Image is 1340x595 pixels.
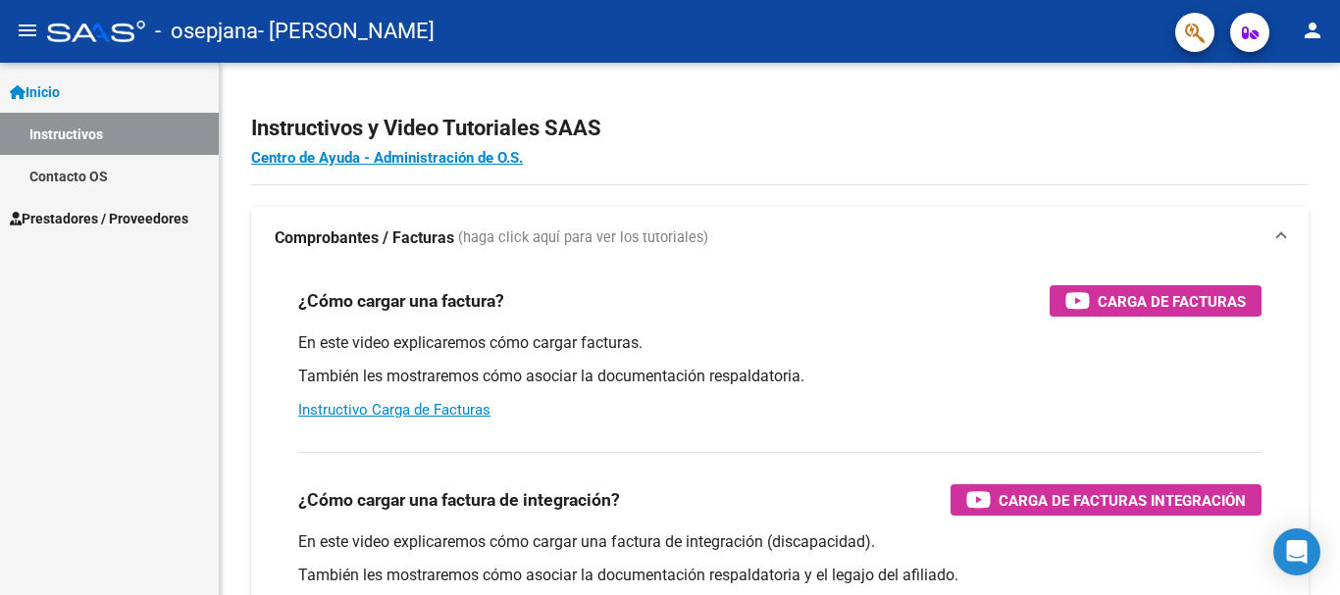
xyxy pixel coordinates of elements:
span: - osepjana [155,10,258,53]
h3: ¿Cómo cargar una factura de integración? [298,486,620,514]
h3: ¿Cómo cargar una factura? [298,287,504,315]
p: En este video explicaremos cómo cargar facturas. [298,332,1262,354]
div: Open Intercom Messenger [1273,528,1320,575]
p: En este video explicaremos cómo cargar una factura de integración (discapacidad). [298,531,1262,553]
a: Instructivo Carga de Facturas [298,401,490,419]
p: También les mostraremos cómo asociar la documentación respaldatoria y el legajo del afiliado. [298,565,1262,586]
mat-icon: person [1301,19,1324,42]
a: Centro de Ayuda - Administración de O.S. [251,149,523,167]
mat-icon: menu [16,19,39,42]
p: También les mostraremos cómo asociar la documentación respaldatoria. [298,366,1262,387]
h2: Instructivos y Video Tutoriales SAAS [251,110,1309,147]
span: (haga click aquí para ver los tutoriales) [458,227,708,249]
button: Carga de Facturas Integración [951,484,1262,516]
span: Prestadores / Proveedores [10,208,188,229]
button: Carga de Facturas [1050,285,1262,317]
strong: Comprobantes / Facturas [275,227,454,249]
span: Carga de Facturas [1098,289,1246,314]
span: Inicio [10,81,60,103]
span: - [PERSON_NAME] [258,10,435,53]
mat-expansion-panel-header: Comprobantes / Facturas (haga click aquí para ver los tutoriales) [251,207,1309,270]
span: Carga de Facturas Integración [999,488,1246,513]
